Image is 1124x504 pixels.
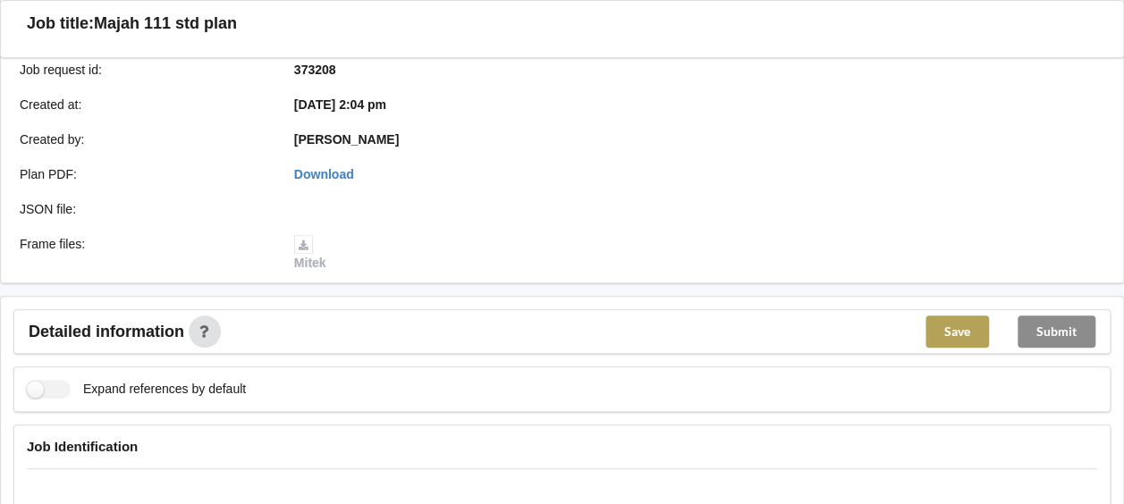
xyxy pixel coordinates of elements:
[7,235,282,273] div: Frame files :
[29,323,184,340] span: Detailed information
[7,96,282,113] div: Created at :
[94,13,237,34] h3: Majah 111 std plan
[27,438,1097,455] h4: Job Identification
[294,237,326,271] a: Mitek
[7,200,282,218] div: JSON file :
[7,130,282,148] div: Created by :
[294,132,399,147] b: [PERSON_NAME]
[294,97,386,112] b: [DATE] 2:04 pm
[27,13,94,34] h3: Job title:
[925,315,989,348] button: Save
[294,167,354,181] a: Download
[27,380,246,399] label: Expand references by default
[294,63,336,77] b: 373208
[7,61,282,79] div: Job request id :
[7,165,282,183] div: Plan PDF :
